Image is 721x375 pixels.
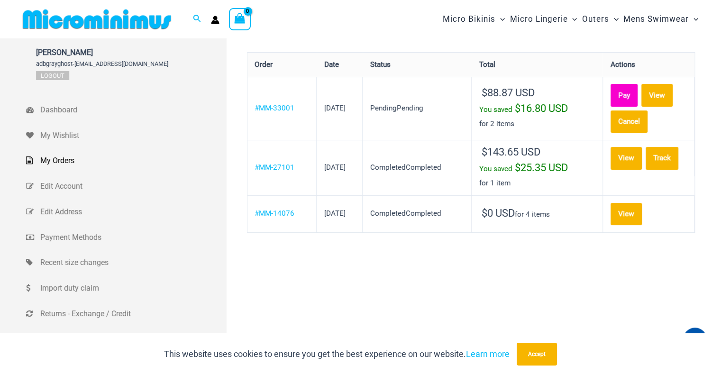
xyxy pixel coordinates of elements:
[443,7,495,31] span: Micro Bikinis
[482,207,487,219] span: $
[40,179,224,193] span: Edit Account
[40,307,224,321] span: Returns - Exchange / Credit
[472,140,603,196] td: for 1 item
[482,146,487,158] span: $
[567,7,577,31] span: Menu Toggle
[507,5,579,34] a: Micro LingerieMenu ToggleMenu Toggle
[611,60,635,69] span: Actions
[510,7,567,31] span: Micro Lingerie
[26,326,227,352] a: Faulty item claim
[363,195,472,232] td: CompletedCompleted
[255,104,294,112] a: View order number MM-33001
[641,84,673,106] a: View order MM-33001
[482,87,535,99] span: 88.87 USD
[370,60,391,69] span: Status
[19,9,175,30] img: MM SHOP LOGO FLAT
[40,230,224,245] span: Payment Methods
[324,60,338,69] span: Date
[40,205,224,219] span: Edit Address
[26,275,227,301] a: Import duty claim
[26,225,227,250] a: Payment Methods
[482,207,515,219] span: 0 USD
[582,7,609,31] span: Outers
[36,60,168,67] span: adbgrayghost-[EMAIL_ADDRESS][DOMAIN_NAME]
[164,347,510,361] p: This website uses cookies to ensure you get the best experience on our website.
[255,209,294,218] a: View order number MM-14076
[40,103,224,117] span: Dashboard
[621,5,701,34] a: Mens SwimwearMenu ToggleMenu Toggle
[646,147,678,169] a: Track order number MM-27101
[324,104,345,112] time: [DATE]
[472,195,603,232] td: for 4 items
[623,7,689,31] span: Mens Swimwear
[689,7,698,31] span: Menu Toggle
[26,199,227,225] a: Edit Address
[26,148,227,174] a: My Orders
[324,209,345,218] time: [DATE]
[611,84,638,106] a: Pay for order MM-33001
[515,102,568,114] span: 16.80 USD
[36,48,168,57] span: [PERSON_NAME]
[515,102,520,114] span: $
[611,203,642,225] a: View order MM-14076
[580,5,621,34] a: OutersMenu ToggleMenu Toggle
[363,77,472,140] td: PendingPending
[211,16,219,24] a: Account icon link
[515,162,568,174] span: 25.35 USD
[440,5,507,34] a: Micro BikinisMenu ToggleMenu Toggle
[36,71,69,80] a: Logout
[40,128,224,143] span: My Wishlist
[255,60,273,69] span: Order
[479,101,595,117] div: You saved
[466,349,510,359] a: Learn more
[482,146,540,158] span: 143.65 USD
[26,250,227,275] a: Recent size changes
[479,161,595,176] div: You saved
[255,163,294,172] a: View order number MM-27101
[472,77,603,140] td: for 2 items
[40,256,224,270] span: Recent size changes
[26,301,227,327] a: Returns - Exchange / Credit
[26,174,227,199] a: Edit Account
[26,123,227,148] a: My Wishlist
[479,60,495,69] span: Total
[609,7,619,31] span: Menu Toggle
[482,87,487,99] span: $
[193,13,201,25] a: Search icon link
[363,140,472,196] td: CompletedCompleted
[229,8,251,30] a: View Shopping Cart, empty
[40,332,224,346] span: Faulty item claim
[517,343,557,366] button: Accept
[40,154,224,168] span: My Orders
[439,3,702,35] nav: Site Navigation
[26,97,227,123] a: Dashboard
[324,163,345,172] time: [DATE]
[495,7,505,31] span: Menu Toggle
[611,110,648,133] a: Cancel order MM-33001
[611,147,642,169] a: View order MM-27101
[515,162,520,174] span: $
[40,281,224,295] span: Import duty claim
